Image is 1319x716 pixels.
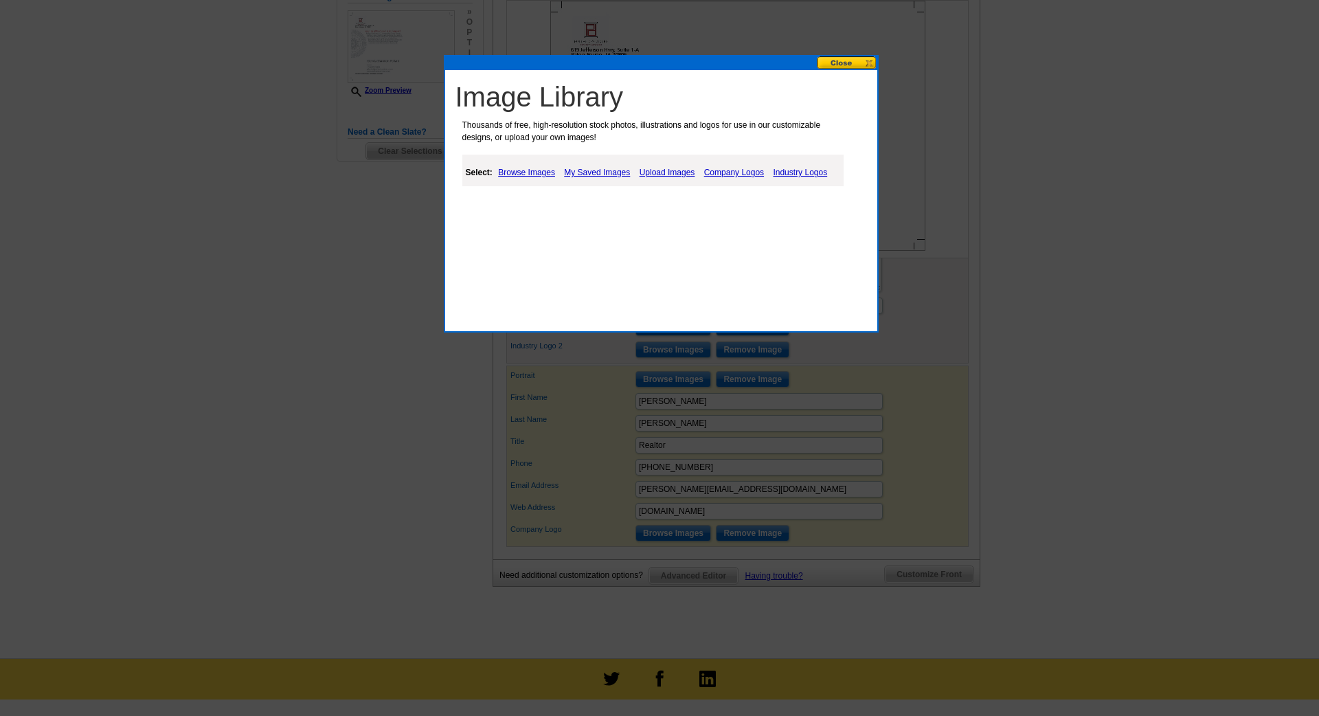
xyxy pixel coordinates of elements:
[769,164,831,181] a: Industry Logos
[701,164,767,181] a: Company Logos
[455,119,848,144] p: Thousands of free, high-resolution stock photos, illustrations and logos for use in our customiza...
[1044,396,1319,716] iframe: LiveChat chat widget
[455,80,874,113] h1: Image Library
[466,168,493,177] strong: Select:
[636,164,699,181] a: Upload Images
[495,164,559,181] a: Browse Images
[561,164,633,181] a: My Saved Images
